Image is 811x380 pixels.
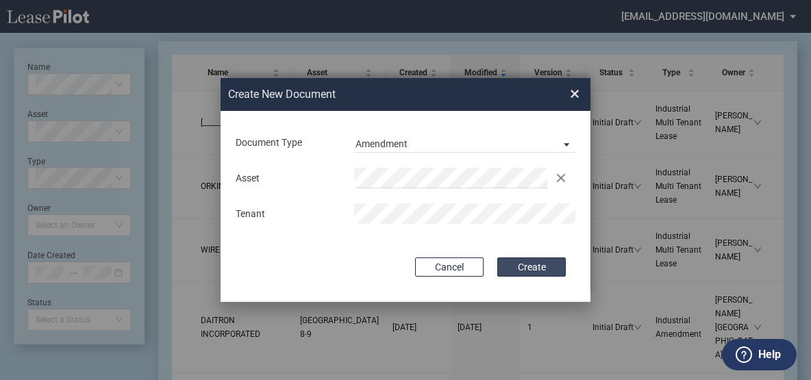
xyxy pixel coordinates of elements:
span: × [570,83,579,105]
button: Create [497,257,566,277]
label: Help [758,346,781,364]
div: Asset [228,172,347,186]
div: Tenant [228,207,347,221]
button: Cancel [415,257,484,277]
div: Amendment [355,138,408,149]
md-dialog: Create New ... [221,78,590,303]
h2: Create New Document [228,87,521,102]
div: Document Type [228,136,347,150]
md-select: Document Type: Amendment [354,132,575,153]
